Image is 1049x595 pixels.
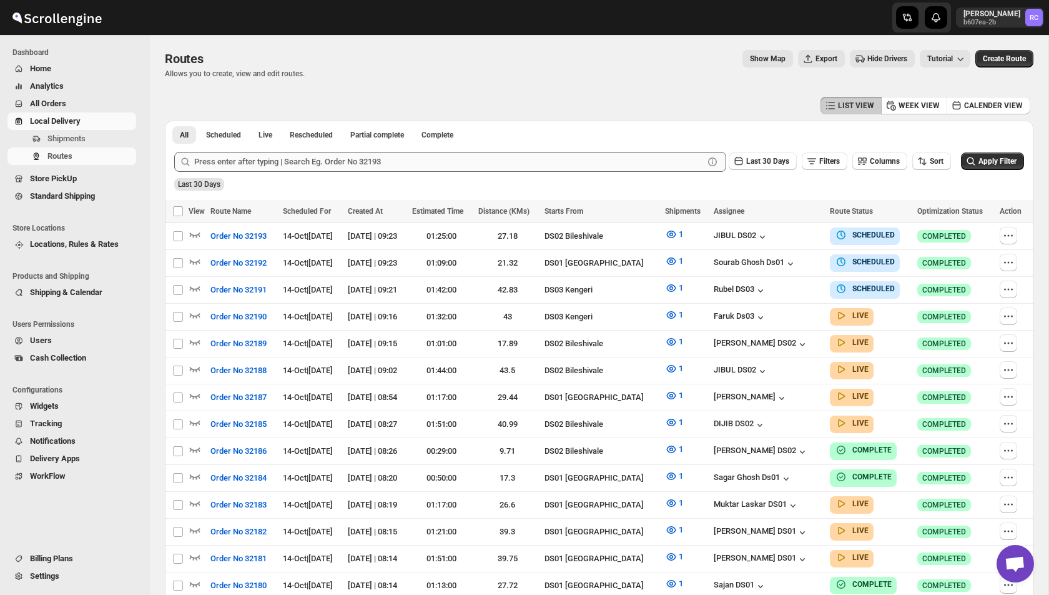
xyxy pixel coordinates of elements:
[7,432,136,450] button: Notifications
[714,392,788,404] div: [PERSON_NAME]
[348,284,405,296] div: [DATE] | 09:21
[835,524,869,537] button: LIVE
[679,283,683,292] span: 1
[830,207,873,216] span: Route Status
[714,499,799,512] div: Muktar Laskar DS01
[852,419,869,427] b: LIVE
[30,336,52,345] span: Users
[544,579,657,592] div: DS01 [GEOGRAPHIC_DATA]
[657,574,691,594] button: 1
[964,101,1023,111] span: CALENDER VIEW
[7,332,136,349] button: Users
[283,581,333,590] span: 14-Oct | [DATE]
[544,230,657,242] div: DS02 Bileshivale
[835,471,892,483] button: COMPLETE
[679,417,683,427] span: 1
[835,309,869,322] button: LIVE
[544,257,657,269] div: DS01 [GEOGRAPHIC_DATA]
[30,436,76,446] span: Notifications
[210,207,251,216] span: Route Name
[283,554,333,563] span: 14-Oct | [DATE]
[729,152,797,170] button: Last 30 Days
[30,419,62,428] span: Tracking
[412,418,471,431] div: 01:51:00
[478,284,537,296] div: 42.83
[172,126,196,144] button: All routes
[203,387,274,407] button: Order No 32187
[835,336,869,349] button: LIVE
[412,257,471,269] div: 01:09:00
[7,60,136,77] button: Home
[7,147,136,165] button: Routes
[835,229,895,241] button: SCHEDULED
[714,419,766,431] button: DIJIB DS02
[714,526,809,539] button: [PERSON_NAME] DS01
[544,311,657,323] div: DS03 Kengeri
[963,19,1020,26] p: b607ea-2b
[7,467,136,485] button: WorkFlow
[657,439,691,459] button: 1
[714,231,769,243] div: JIBUL DS02
[478,526,537,538] div: 39.3
[348,445,405,457] div: [DATE] | 08:26
[835,551,869,564] button: LIVE
[203,361,274,381] button: Order No 32188
[283,446,333,456] span: 14-Oct | [DATE]
[412,499,471,511] div: 01:17:00
[852,152,907,170] button: Columns
[283,258,333,267] span: 14-Oct | [DATE]
[714,338,809,351] div: [PERSON_NAME] DS02
[679,229,683,239] span: 1
[963,9,1020,19] p: [PERSON_NAME]
[210,526,267,538] span: Order No 32182
[961,152,1024,170] button: Apply Filter
[852,338,869,347] b: LIVE
[714,446,809,458] div: [PERSON_NAME] DS02
[210,552,267,565] span: Order No 32181
[203,441,274,461] button: Order No 32186
[12,319,141,329] span: Users Permissions
[657,386,691,406] button: 1
[714,284,767,297] div: Rubel DS03
[679,444,683,454] span: 1
[922,231,966,241] span: COMPLETED
[7,567,136,585] button: Settings
[478,311,537,323] div: 43
[12,385,141,395] span: Configurations
[7,77,136,95] button: Analytics
[881,97,947,114] button: WEEK VIEW
[7,397,136,415] button: Widgets
[178,180,220,189] span: Last 30 Days
[746,157,789,166] span: Last 30 Days
[478,257,537,269] div: 21.32
[798,50,845,67] button: Export
[657,305,691,325] button: 1
[922,500,966,510] span: COMPLETED
[283,473,333,482] span: 14-Oct | [DATE]
[819,157,840,166] span: Filters
[210,337,267,350] span: Order No 32189
[852,499,869,508] b: LIVE
[657,412,691,432] button: 1
[912,152,951,170] button: Sort
[815,54,837,64] span: Export
[12,47,141,57] span: Dashboard
[1030,14,1038,22] text: RC
[412,526,471,538] div: 01:21:00
[899,101,940,111] span: WEEK VIEW
[7,349,136,367] button: Cash Collection
[30,99,66,108] span: All Orders
[165,51,204,66] span: Routes
[10,2,104,33] img: ScrollEngine
[852,580,892,589] b: COMPLETE
[412,552,471,565] div: 01:51:00
[544,472,657,484] div: DS01 [GEOGRAPHIC_DATA]
[30,191,95,201] span: Standard Shipping
[210,284,267,296] span: Order No 32191
[7,236,136,253] button: Locations, Rules & Rates
[259,130,272,140] span: Live
[203,253,274,273] button: Order No 32192
[30,554,73,563] span: Billing Plans
[412,230,471,242] div: 01:25:00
